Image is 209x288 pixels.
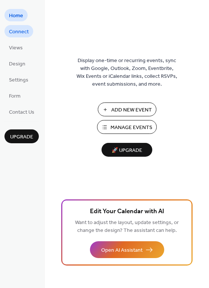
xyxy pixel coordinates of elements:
a: Form [4,89,25,102]
a: Views [4,41,27,53]
span: Connect [9,28,29,36]
button: Add New Event [98,102,156,116]
span: Want to adjust the layout, update settings, or change the design? The assistant can help. [75,218,179,236]
a: Settings [4,73,33,86]
button: Upgrade [4,129,39,143]
a: Contact Us [4,105,39,118]
span: Views [9,44,23,52]
span: Contact Us [9,108,34,116]
span: 🚀 Upgrade [106,145,148,156]
span: Edit Your Calendar with AI [90,206,164,217]
span: Add New Event [111,106,152,114]
a: Connect [4,25,33,37]
span: Upgrade [10,133,33,141]
span: Design [9,60,25,68]
span: Form [9,92,21,100]
button: Manage Events [97,120,157,134]
span: Manage Events [110,124,152,132]
a: Home [4,9,28,21]
span: Home [9,12,23,20]
span: Settings [9,76,28,84]
button: 🚀 Upgrade [102,143,152,157]
span: Open AI Assistant [101,246,143,254]
span: Display one-time or recurring events, sync with Google, Outlook, Zoom, Eventbrite, Wix Events or ... [77,57,177,88]
button: Open AI Assistant [90,241,164,258]
a: Design [4,57,30,70]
